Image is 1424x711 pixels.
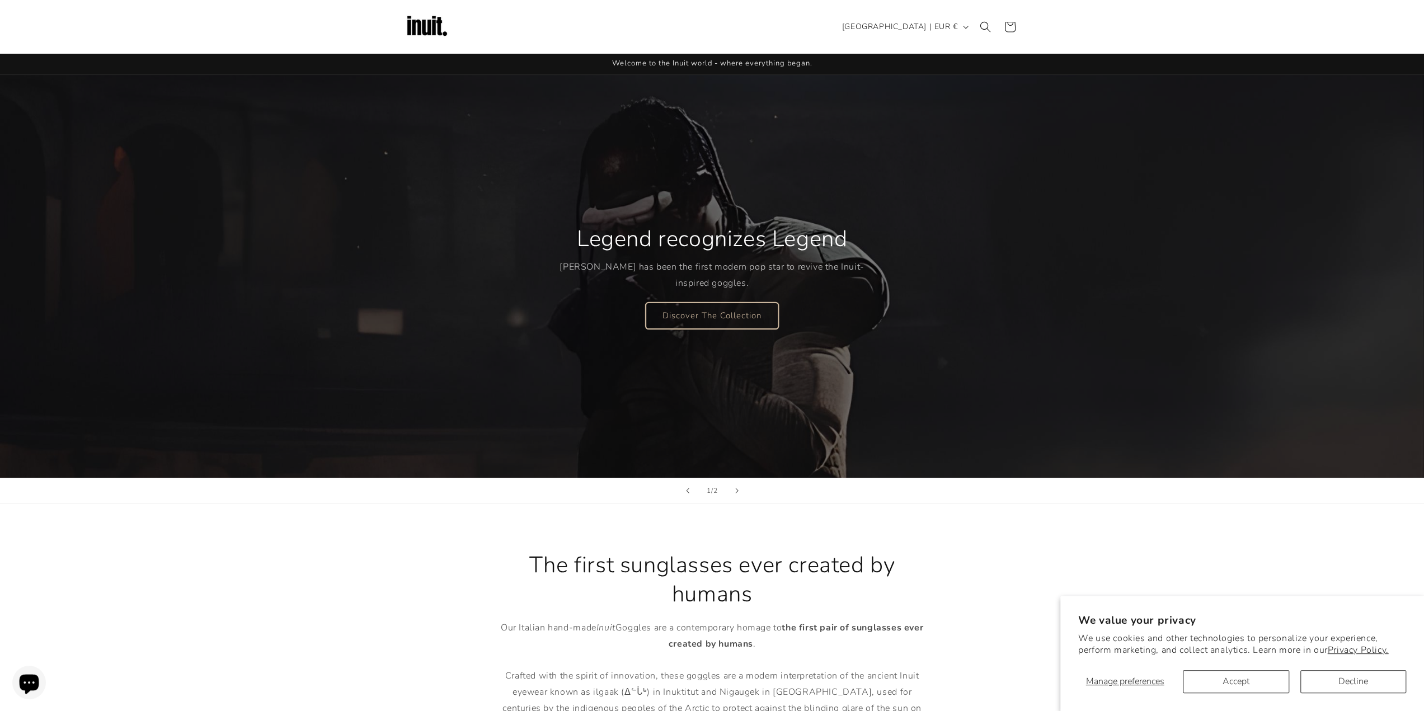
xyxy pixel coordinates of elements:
[1327,644,1388,656] a: Privacy Policy.
[1300,670,1406,693] button: Decline
[1078,614,1406,628] h2: We value your privacy
[782,621,901,634] strong: the first pair of sunglasses
[675,478,700,503] button: Previous slide
[9,666,49,702] inbox-online-store-chat: Shopify online store chat
[669,621,923,650] strong: ever created by humans
[1183,670,1289,693] button: Accept
[1086,675,1164,688] span: Manage preferences
[1078,633,1406,656] p: We use cookies and other technologies to personalize your experience, perform marketing, and coll...
[707,485,711,496] span: 1
[405,53,1020,74] div: Announcement
[973,15,998,39] summary: Search
[577,224,847,253] h2: Legend recognizes Legend
[405,4,449,49] img: Inuit Logo
[725,478,749,503] button: Next slide
[494,550,930,609] h2: The first sunglasses ever created by humans
[835,16,973,37] button: [GEOGRAPHIC_DATA] | EUR €
[560,259,864,291] p: [PERSON_NAME] has been the first modern pop star to revive the Inuit-inspired goggles.
[711,485,713,496] span: /
[713,485,717,496] span: 2
[646,302,778,328] a: Discover The Collection
[596,621,615,634] em: Inuit
[612,58,812,68] span: Welcome to the Inuit world - where everything began.
[1078,670,1172,693] button: Manage preferences
[842,21,958,32] span: [GEOGRAPHIC_DATA] | EUR €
